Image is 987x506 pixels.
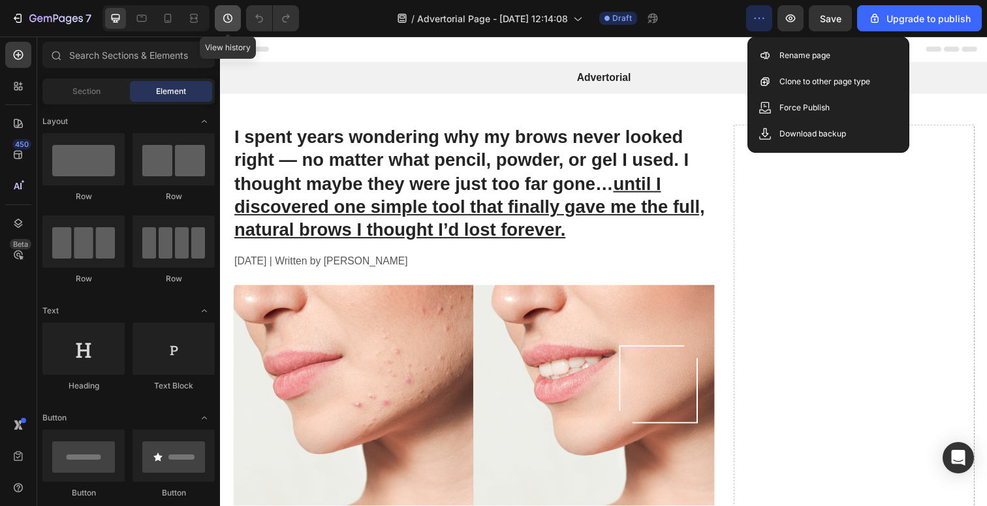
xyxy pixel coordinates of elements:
[779,75,870,88] p: Clone to other page type
[14,93,495,208] strong: I spent years wondering why my brows never looked right — no matter what pencil, powder, or gel I...
[417,12,568,25] span: Advertorial Page - [DATE] 12:14:08
[194,111,215,132] span: Toggle open
[868,12,971,25] div: Upgrade to publish
[42,116,68,127] span: Layout
[779,101,830,114] p: Force Publish
[156,86,186,97] span: Element
[779,49,830,62] p: Rename page
[943,442,974,473] div: Open Intercom Messenger
[72,86,101,97] span: Section
[220,37,987,506] iframe: Design area
[820,13,841,24] span: Save
[194,407,215,428] span: Toggle open
[10,239,31,249] div: Beta
[194,300,215,321] span: Toggle open
[215,5,241,31] button: View history
[42,42,215,68] input: Search Sections & Elements
[14,140,495,208] u: until I discovered one simple tool that finally gave me the full, natural brows I thought I’d los...
[12,139,31,150] div: 450
[809,5,852,31] button: Save
[42,412,67,424] span: Button
[14,223,503,237] p: [DATE] | Written by [PERSON_NAME]
[857,5,982,31] button: Upgrade to publish
[86,10,91,26] p: 7
[779,127,846,140] p: Download backup
[42,487,125,499] div: Button
[42,273,125,285] div: Row
[42,305,59,317] span: Text
[133,191,215,202] div: Row
[5,5,97,31] button: 7
[42,380,125,392] div: Heading
[411,12,415,25] span: /
[612,12,632,24] span: Draft
[133,273,215,285] div: Row
[13,254,505,503] img: gempages_548228013439845323-c7320be9-5051-495f-af24-41a878b2953b.png
[133,487,215,499] div: Button
[1,36,782,50] p: Advertorial
[42,191,125,202] div: Row
[246,5,299,31] div: Undo/Redo
[133,380,215,392] div: Text Block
